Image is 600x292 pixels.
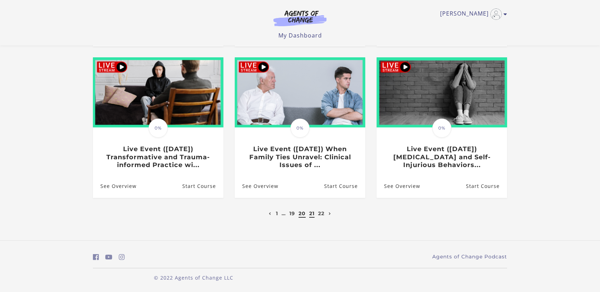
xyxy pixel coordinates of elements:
a: 21 [309,210,315,217]
i: https://www.youtube.com/c/AgentsofChangeTestPrepbyMeaganMitchell (Open in a new window) [105,254,112,260]
a: My Dashboard [278,32,322,39]
a: Live Event (10/4/25) Transformative and Trauma-informed Practice wi...: See Overview [93,175,137,198]
a: Live Event (10/4/25) Transformative and Trauma-informed Practice wi...: Resume Course [182,175,223,198]
span: 0% [149,119,168,138]
a: Live Event (12/5/25) Suicidal Ideation and Self-Injurious Behaviors...: Resume Course [466,175,507,198]
i: https://www.instagram.com/agentsofchangeprep/ (Open in a new window) [119,254,125,260]
a: https://www.instagram.com/agentsofchangeprep/ (Open in a new window) [119,252,125,262]
a: 19 [289,210,295,217]
h3: Live Event ([DATE]) Transformative and Trauma-informed Practice wi... [100,145,216,169]
a: Live Event (12/5/25) Suicidal Ideation and Self-Injurious Behaviors...: See Overview [377,175,420,198]
a: Treating Anxiety Disorders: An Overview of DBT, CBT, and Exposure a...: See Overview [93,23,137,46]
a: Live Event (11/14/25) When Family Ties Unravel: Clinical Issues of ...: Resume Course [324,175,365,198]
img: Agents of Change Logo [266,10,334,26]
a: Culturally Responsive Leadership (1 Cultural Competency CE Credit): See Overview [235,23,278,46]
a: 1 [276,210,278,217]
h3: Live Event ([DATE]) When Family Ties Unravel: Clinical Issues of ... [242,145,357,169]
i: https://www.facebook.com/groups/aswbtestprep (Open in a new window) [93,254,99,260]
a: Toggle menu [440,8,504,20]
a: Treating Anxiety Disorders: An Overview of DBT, CBT, and Exposure a...: Resume Course [182,23,223,46]
a: https://www.youtube.com/c/AgentsofChangeTestPrepbyMeaganMitchell (Open in a new window) [105,252,112,262]
a: Clinical Skills to Support Military Families (1 General CE Credit): See Overview [377,23,420,46]
a: Clinical Skills to Support Military Families (1 General CE Credit): Resume Course [466,23,507,46]
a: … [282,210,286,217]
p: © 2022 Agents of Change LLC [93,274,294,281]
span: 0% [290,119,310,138]
a: 22 [318,210,324,217]
a: Live Event (11/14/25) When Family Ties Unravel: Clinical Issues of ...: See Overview [235,175,278,198]
a: Culturally Responsive Leadership (1 Cultural Competency CE Credit): Resume Course [324,23,365,46]
a: Previous page [267,210,273,217]
h3: Live Event ([DATE]) [MEDICAL_DATA] and Self-Injurious Behaviors... [384,145,499,169]
a: Next page [327,210,333,217]
a: 20 [299,210,306,217]
a: https://www.facebook.com/groups/aswbtestprep (Open in a new window) [93,252,99,262]
span: 0% [432,119,451,138]
a: Agents of Change Podcast [432,253,507,260]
